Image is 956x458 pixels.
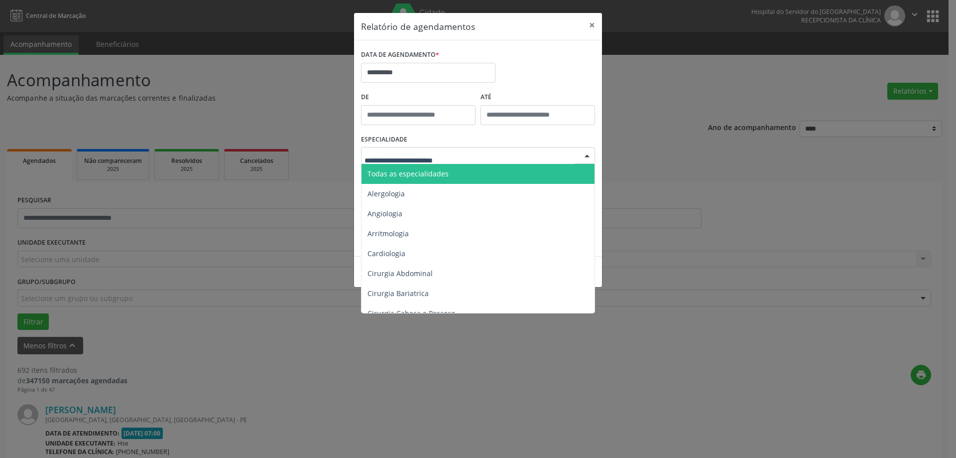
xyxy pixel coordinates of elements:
[367,189,405,198] span: Alergologia
[361,90,476,105] label: De
[367,308,455,318] span: Cirurgia Cabeça e Pescoço
[367,209,402,218] span: Angiologia
[367,169,449,178] span: Todas as especialidades
[367,289,429,298] span: Cirurgia Bariatrica
[367,229,409,238] span: Arritmologia
[361,20,475,33] h5: Relatório de agendamentos
[367,249,405,258] span: Cardiologia
[582,13,602,37] button: Close
[361,47,439,63] label: DATA DE AGENDAMENTO
[367,269,433,278] span: Cirurgia Abdominal
[480,90,595,105] label: ATÉ
[361,132,407,148] label: ESPECIALIDADE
